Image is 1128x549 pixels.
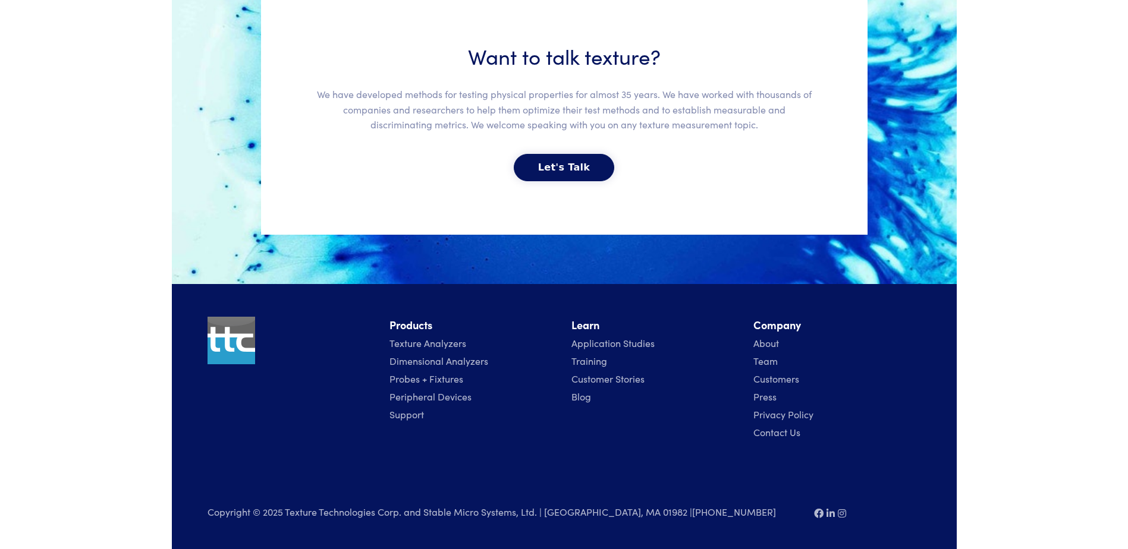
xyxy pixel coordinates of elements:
h3: Want to talk texture? [315,41,814,70]
a: Privacy Policy [753,408,813,421]
img: ttc_logo_1x1_v1.0.png [208,317,255,364]
li: Company [753,317,921,334]
a: Team [753,354,778,367]
a: Training [571,354,607,367]
a: Blog [571,390,591,403]
li: Products [389,317,557,334]
a: Support [389,408,424,421]
li: Learn [571,317,739,334]
a: Contact Us [753,425,800,438]
p: Copyright © 2025 Texture Technologies Corp. and Stable Micro Systems, Ltd. | [GEOGRAPHIC_DATA], M... [208,504,800,520]
a: Probes + Fixtures [389,372,463,385]
button: Let's Talk [514,154,614,181]
a: Dimensional Analyzers [389,354,488,367]
a: [PHONE_NUMBER] [692,505,776,518]
a: Texture Analyzers [389,336,466,349]
a: Customers [753,372,799,385]
a: Customer Stories [571,372,645,385]
a: Press [753,390,777,403]
p: We have developed methods for testing physical properties for almost 35 years. We have worked wit... [315,75,814,144]
a: Application Studies [571,336,655,349]
a: Peripheral Devices [389,390,472,403]
a: About [753,336,779,349]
